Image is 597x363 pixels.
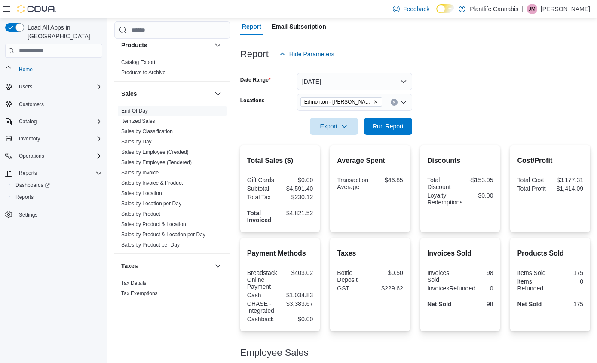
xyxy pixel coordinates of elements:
[517,278,548,292] div: Items Refunded
[372,285,403,292] div: $229.62
[19,66,33,73] span: Home
[19,153,44,159] span: Operations
[427,192,463,206] div: Loyalty Redemptions
[479,285,493,292] div: 0
[517,185,548,192] div: Total Profit
[15,64,36,75] a: Home
[240,348,309,358] h3: Employee Sales
[300,97,382,107] span: Edmonton - Terra Losa
[427,301,452,308] strong: Net Sold
[19,170,37,177] span: Reports
[15,168,40,178] button: Reports
[282,177,313,183] div: $0.00
[12,192,37,202] a: Reports
[121,262,211,270] button: Taxes
[552,177,583,183] div: $3,177.31
[517,177,548,183] div: Total Cost
[276,46,338,63] button: Hide Parameters
[2,63,106,75] button: Home
[282,269,313,276] div: $403.02
[337,156,403,166] h2: Average Spent
[2,208,106,221] button: Settings
[9,191,106,203] button: Reports
[240,76,271,83] label: Date Range
[114,57,230,81] div: Products
[247,185,279,192] div: Subtotal
[121,118,155,124] a: Itemized Sales
[121,89,137,98] h3: Sales
[121,210,160,217] span: Sales by Product
[121,70,165,76] a: Products to Archive
[2,133,106,145] button: Inventory
[15,99,47,110] a: Customers
[121,159,192,166] span: Sales by Employee (Tendered)
[15,194,34,201] span: Reports
[247,269,279,290] div: Breadstack Online Payment
[247,316,279,323] div: Cashback
[403,5,429,13] span: Feedback
[2,98,106,110] button: Customers
[247,292,279,299] div: Cash
[19,211,37,218] span: Settings
[121,231,205,238] span: Sales by Product & Location per Day
[247,194,279,201] div: Total Tax
[121,190,162,197] span: Sales by Location
[213,261,223,271] button: Taxes
[121,290,158,296] a: Tax Exemptions
[121,69,165,76] span: Products to Archive
[282,292,313,299] div: $1,034.83
[247,210,272,223] strong: Total Invoiced
[15,151,102,161] span: Operations
[121,108,148,114] a: End Of Day
[337,177,368,190] div: Transaction Average
[552,269,583,276] div: 175
[517,269,548,276] div: Items Sold
[522,4,524,14] p: |
[15,209,102,220] span: Settings
[282,210,313,217] div: $4,821.52
[517,248,583,259] h2: Products Sold
[372,269,403,276] div: $0.50
[121,280,147,286] a: Tax Details
[17,5,56,13] img: Cova
[213,88,223,99] button: Sales
[247,177,279,183] div: Gift Cards
[427,177,459,190] div: Total Discount
[391,99,398,106] button: Clear input
[121,201,181,207] a: Sales by Location per Day
[427,269,459,283] div: Invoices Sold
[15,210,41,220] a: Settings
[15,64,102,74] span: Home
[372,177,403,183] div: $46.85
[373,122,404,131] span: Run Report
[121,180,183,186] a: Sales by Invoice & Product
[24,23,102,40] span: Load All Apps in [GEOGRAPHIC_DATA]
[310,118,358,135] button: Export
[15,82,102,92] span: Users
[9,179,106,191] a: Dashboards
[15,82,36,92] button: Users
[15,151,48,161] button: Operations
[541,4,590,14] p: [PERSON_NAME]
[12,180,102,190] span: Dashboards
[121,290,158,297] span: Tax Exemptions
[5,59,102,243] nav: Complex example
[12,192,102,202] span: Reports
[15,116,40,127] button: Catalog
[121,138,152,145] span: Sales by Day
[121,59,155,65] a: Catalog Export
[272,18,326,35] span: Email Subscription
[121,149,189,155] a: Sales by Employee (Created)
[15,182,50,189] span: Dashboards
[121,242,180,248] a: Sales by Product per Day
[427,285,475,292] div: InvoicesRefunded
[517,301,542,308] strong: Net Sold
[400,99,407,106] button: Open list of options
[389,0,433,18] a: Feedback
[12,180,53,190] a: Dashboards
[552,278,583,285] div: 0
[2,116,106,128] button: Catalog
